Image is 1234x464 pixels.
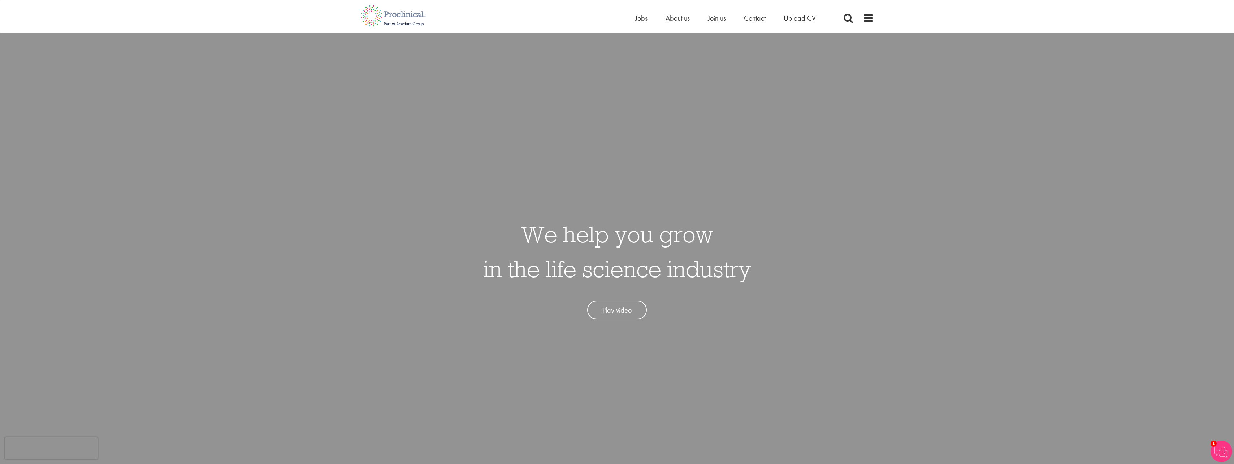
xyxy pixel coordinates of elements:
[1211,441,1217,447] span: 1
[708,13,726,23] a: Join us
[666,13,690,23] a: About us
[587,301,647,320] a: Play video
[1211,441,1232,462] img: Chatbot
[744,13,766,23] a: Contact
[784,13,816,23] a: Upload CV
[483,217,751,286] h1: We help you grow in the life science industry
[635,13,648,23] a: Jobs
